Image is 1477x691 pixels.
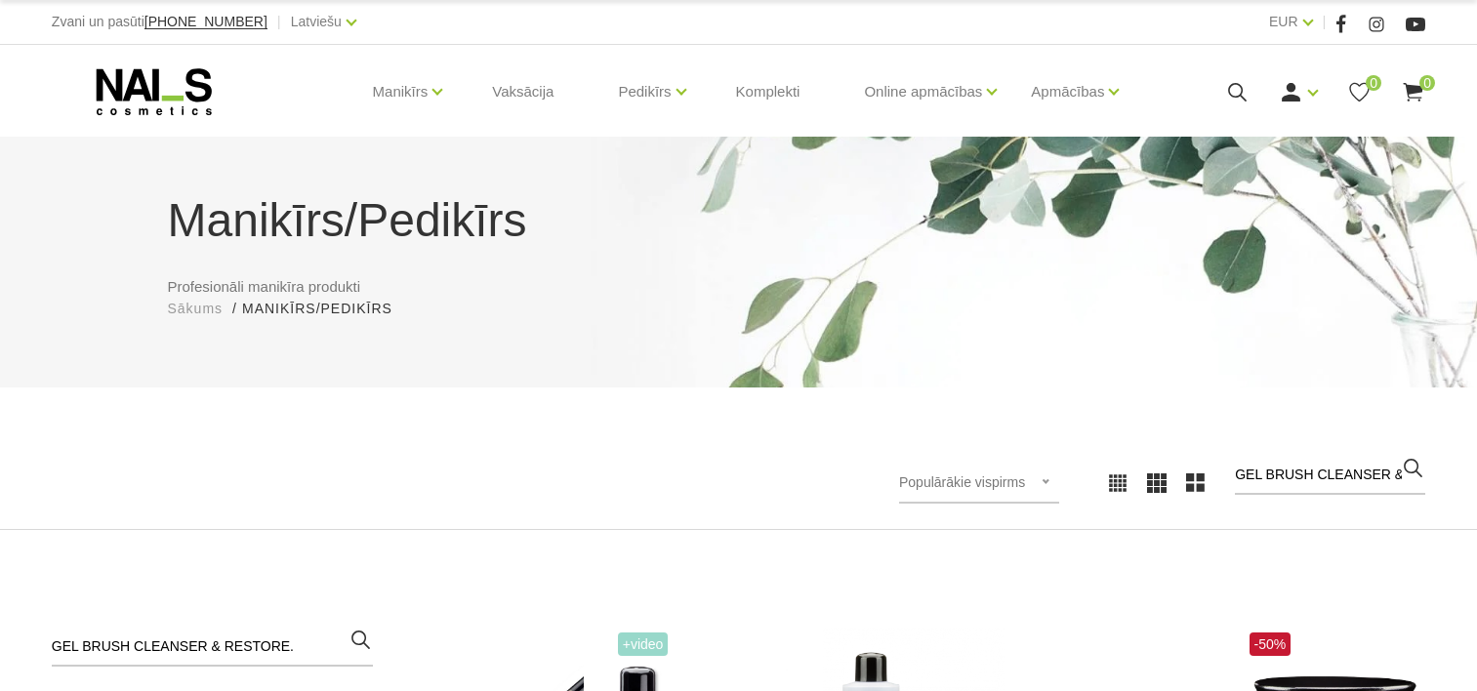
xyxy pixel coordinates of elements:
[1323,10,1327,34] span: |
[1250,632,1292,656] span: -50%
[1031,53,1104,131] a: Apmācības
[291,10,342,33] a: Latviešu
[720,45,816,139] a: Komplekti
[1235,456,1425,495] input: Meklēt produktus ...
[618,632,669,656] span: +Video
[476,45,569,139] a: Vaksācija
[373,53,429,131] a: Manikīrs
[52,628,373,667] input: Meklēt produktus ...
[168,185,1310,256] h1: Manikīrs/Pedikīrs
[1401,80,1425,104] a: 0
[144,15,267,29] a: [PHONE_NUMBER]
[153,185,1325,319] div: Profesionāli manikīra produkti
[52,10,267,34] div: Zvani un pasūti
[144,14,267,29] span: [PHONE_NUMBER]
[1347,80,1372,104] a: 0
[1419,75,1435,91] span: 0
[618,53,671,131] a: Pedikīrs
[1366,75,1381,91] span: 0
[1269,10,1298,33] a: EUR
[242,299,412,319] li: Manikīrs/Pedikīrs
[168,299,224,319] a: Sākums
[899,474,1025,490] span: Populārākie vispirms
[277,10,281,34] span: |
[168,301,224,316] span: Sākums
[864,53,982,131] a: Online apmācības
